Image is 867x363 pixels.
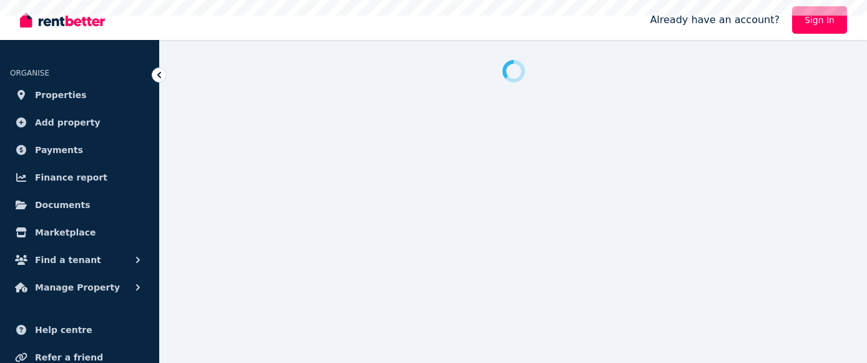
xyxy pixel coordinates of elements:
span: Help centre [35,322,92,337]
button: Manage Property [10,275,149,300]
a: Add property [10,110,149,135]
button: Find a tenant [10,247,149,272]
a: Help centre [10,317,149,342]
span: Manage Property [35,280,120,295]
span: Find a tenant [35,252,101,267]
span: Add property [35,115,100,130]
a: Payments [10,137,149,162]
a: Properties [10,82,149,107]
a: Marketplace [10,220,149,245]
span: Payments [35,142,83,157]
span: Documents [35,197,91,212]
span: Finance report [35,170,107,185]
span: ORGANISE [10,69,49,77]
span: Already have an account? [650,12,780,27]
span: Marketplace [35,225,96,240]
a: Finance report [10,165,149,190]
a: Documents [10,192,149,217]
img: RentBetter [20,11,105,29]
a: Sign In [792,6,847,34]
span: Properties [35,87,87,102]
